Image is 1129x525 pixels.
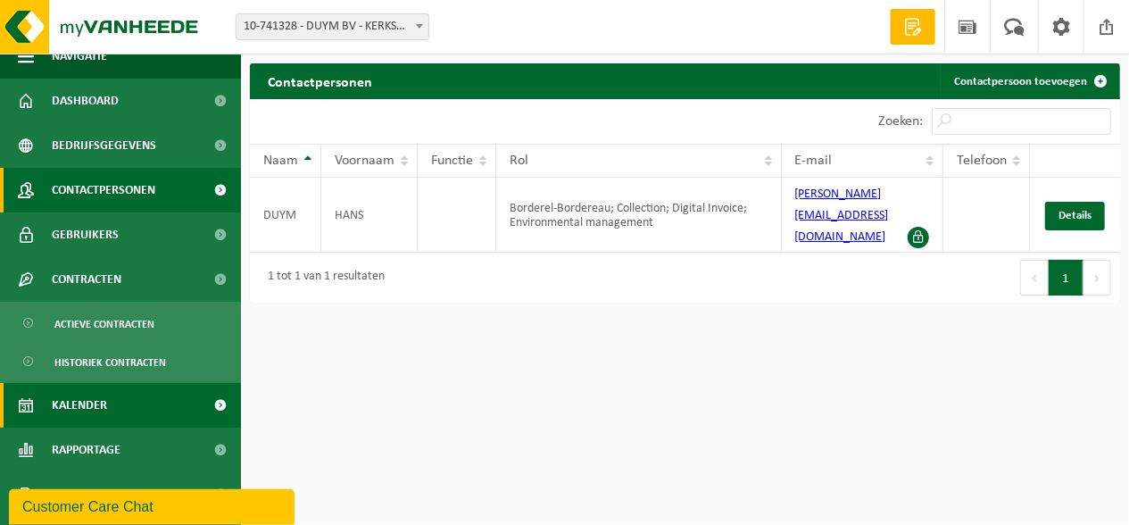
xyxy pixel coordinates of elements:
span: Rol [510,154,528,168]
button: Previous [1020,260,1049,296]
span: Telefoon [957,154,1007,168]
span: Contracten [52,257,121,302]
span: Voornaam [335,154,394,168]
span: Dashboard [52,79,119,123]
span: Naam [263,154,298,168]
span: Gebruikers [52,212,119,257]
td: DUYM [250,178,321,253]
span: Contactpersonen [52,168,155,212]
td: HANS [321,178,418,253]
td: Borderel-Bordereau; Collection; Digital Invoice; Environmental management [496,178,781,253]
button: 1 [1049,260,1083,296]
span: 10-741328 - DUYM BV - KERKSKEN [236,13,429,40]
span: Rapportage [52,428,120,472]
span: Documenten [52,472,128,517]
span: E-mail [795,154,833,168]
label: Zoeken: [878,115,923,129]
a: [PERSON_NAME][EMAIL_ADDRESS][DOMAIN_NAME] [795,187,889,244]
span: Kalender [52,383,107,428]
button: Next [1083,260,1111,296]
span: Functie [431,154,473,168]
h2: Contactpersonen [250,63,390,98]
a: Details [1045,202,1105,230]
div: 1 tot 1 van 1 resultaten [259,262,385,294]
a: Contactpersoon toevoegen [940,63,1118,99]
span: Actieve contracten [54,307,154,341]
a: Historiek contracten [4,345,237,379]
span: 10-741328 - DUYM BV - KERKSKEN [237,14,428,39]
span: Details [1058,210,1092,221]
span: Historiek contracten [54,346,166,379]
span: Bedrijfsgegevens [52,123,156,168]
iframe: chat widget [9,486,298,525]
span: Navigatie [52,34,107,79]
a: Actieve contracten [4,306,237,340]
